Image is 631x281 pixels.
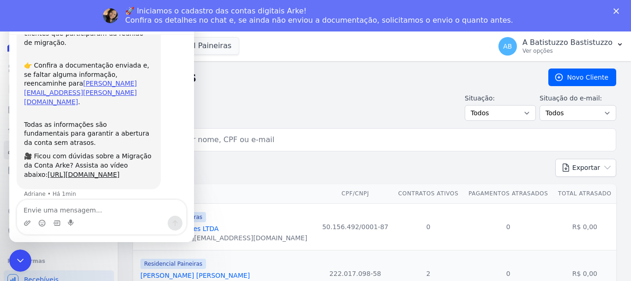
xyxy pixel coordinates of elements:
a: Lotes [4,120,114,139]
th: Contratos Ativos [394,184,463,203]
div: Fechar [613,8,623,14]
iframe: Intercom live chat [9,250,31,272]
a: Parcelas [4,100,114,119]
div: Todas as informações são fundamentais para garantir a abertura da conta sem atrasos. [15,102,144,138]
img: Profile image for Adriane [103,8,118,23]
td: 0 [394,203,463,250]
button: Exportar [555,159,616,177]
button: Selecionador de Emoji [29,210,36,218]
div: [PERSON_NAME][EMAIL_ADDRESS][DOMAIN_NAME] [140,233,307,243]
th: Pagamentos Atrasados [463,184,553,203]
th: Nome [133,184,317,203]
td: 0 [463,203,553,250]
a: [URL][DOMAIN_NAME] [38,162,110,169]
div: 👉 Confira a documentação enviada e, se faltar alguma informação, reencaminhe para . [15,43,144,98]
td: 50.156.492/0001-87 [317,203,394,250]
button: AB A Batistuzzo Bastistuzzo Ver opções [491,33,631,59]
a: Visão Geral [4,59,114,78]
span: AB [503,43,512,50]
a: Minha Carteira [4,161,114,180]
div: Adriane • Há 1min [15,182,67,187]
a: [PERSON_NAME] [PERSON_NAME] [140,272,250,279]
div: Plataformas [7,256,110,267]
span: Residencial Paineiras [140,259,206,269]
p: A Batistuzzo Bastistuzzo [522,38,613,47]
a: Crédito [4,202,114,220]
a: Transferências [4,181,114,200]
th: CPF/CNPJ [317,184,394,203]
div: 🚀 Iniciamos o cadastro das contas digitais Arke! Confira os detalhes no chat e, se ainda não envi... [125,6,513,25]
a: Negativação [4,222,114,241]
td: R$ 0,00 [553,203,616,250]
input: Buscar por nome, CPF ou e-mail [150,131,612,149]
div: Fechar [162,4,179,20]
a: Clientes [4,141,114,159]
button: Início [145,4,162,21]
label: Situação do e-mail: [540,94,616,103]
th: Total Atrasado [553,184,616,203]
a: Novo Cliente [548,69,616,86]
p: Ativo [45,12,60,21]
textarea: Envie uma mensagem... [8,191,177,206]
button: Enviar uma mensagem [158,206,173,221]
button: Upload do anexo [14,210,22,218]
p: Ver opções [522,47,613,55]
a: Contratos [4,80,114,98]
label: Situação: [465,94,536,103]
iframe: Intercom live chat [9,9,194,242]
button: Start recording [59,210,66,218]
button: Selecionador de GIF [44,210,51,218]
div: 🎥 Ficou com dúvidas sobre a Migração da Conta Arke? Assista ao vídeo abaixo: [15,143,144,170]
h2: Clientes [133,69,534,86]
a: [PERSON_NAME][EMAIL_ADDRESS][PERSON_NAME][DOMAIN_NAME] [15,70,127,96]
